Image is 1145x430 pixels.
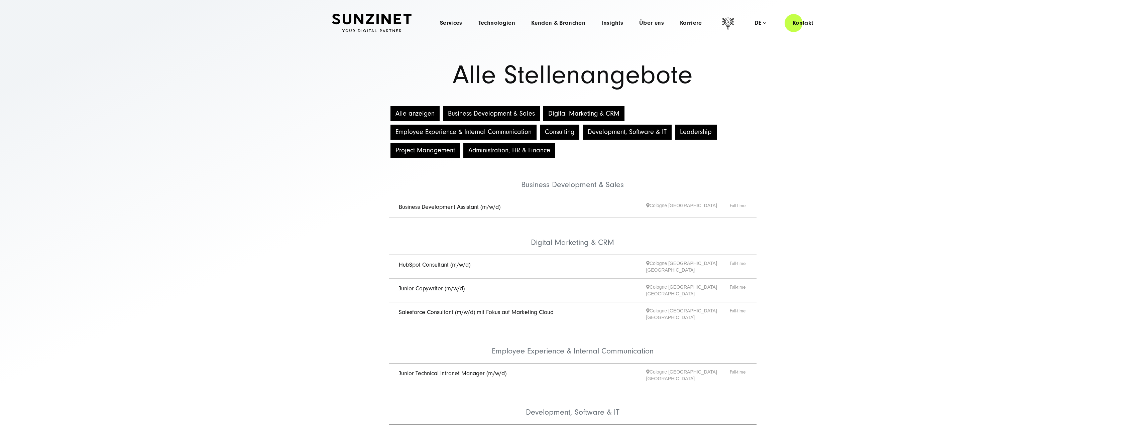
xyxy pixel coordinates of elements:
a: Junior Technical Intranet Manager (m/w/d) [399,370,506,377]
a: Business Development Assistant (m/w/d) [399,203,500,210]
a: Services [440,20,462,26]
button: Digital Marketing & CRM [543,106,624,121]
a: Karriere [680,20,702,26]
span: Full-time [730,284,747,297]
a: Kontakt [785,13,821,32]
a: Kunden & Branchen [531,20,585,26]
span: Full-time [730,369,747,382]
li: Development, Software & IT [389,387,757,425]
button: Development, Software & IT [583,125,672,140]
button: Employee Experience & Internal Communication [390,125,537,140]
span: Full-time [730,202,747,212]
a: Technologien [478,20,515,26]
div: de [755,20,766,26]
h1: Alle Stellenangebote [332,62,813,88]
span: Cologne [GEOGRAPHIC_DATA] [GEOGRAPHIC_DATA] [646,369,730,382]
button: Administration, HR & Finance [463,143,555,158]
button: Consulting [540,125,579,140]
button: Alle anzeigen [390,106,440,121]
span: Cologne [GEOGRAPHIC_DATA] [GEOGRAPHIC_DATA] [646,284,730,297]
button: Business Development & Sales [443,106,540,121]
li: Digital Marketing & CRM [389,218,757,255]
img: SUNZINET Full Service Digital Agentur [332,14,412,32]
span: Cologne [GEOGRAPHIC_DATA] [GEOGRAPHIC_DATA] [646,260,730,273]
span: Full-time [730,307,747,321]
button: Leadership [675,125,717,140]
li: Business Development & Sales [389,160,757,197]
a: Insights [601,20,623,26]
a: Salesforce Consultant (m/w/d) mit Fokus auf Marketing Cloud [399,309,554,316]
span: Full-time [730,260,747,273]
a: Über uns [639,20,664,26]
a: HubSpot Consultant (m/w/d) [399,261,470,268]
button: Project Management [390,143,460,158]
a: Junior Copywriter (m/w/d) [399,285,465,292]
li: Employee Experience & Internal Communication [389,326,757,364]
span: Cologne [GEOGRAPHIC_DATA] [646,202,730,212]
span: Cologne [GEOGRAPHIC_DATA] [GEOGRAPHIC_DATA] [646,307,730,321]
